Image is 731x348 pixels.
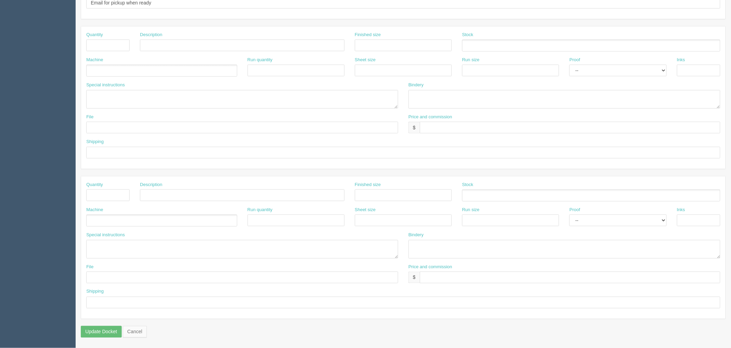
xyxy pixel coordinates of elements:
label: Run size [462,207,480,213]
label: Bindery [408,232,424,238]
a: Cancel [123,326,147,338]
label: Quantity [86,182,103,188]
label: Inks [677,207,685,213]
label: File [86,264,94,270]
label: Quantity [86,32,103,38]
label: Shipping [86,139,104,145]
label: Price and commission [408,114,452,120]
label: Price and commission [408,264,452,270]
label: Stock [462,182,473,188]
label: Bindery [408,82,424,88]
label: Description [140,32,162,38]
label: Proof [569,57,580,63]
label: Machine [86,207,103,213]
label: Machine [86,57,103,63]
label: Description [140,182,162,188]
div: $ [408,272,420,283]
div: $ [408,122,420,133]
label: Run quantity [248,57,273,63]
label: Sheet size [355,57,376,63]
label: Special instructions [86,82,125,88]
label: Finished size [355,182,381,188]
label: Inks [677,57,685,63]
input: Update Docket [81,326,122,338]
label: Run size [462,57,480,63]
label: Finished size [355,32,381,38]
span: translation missing: en.helpers.links.cancel [127,329,142,335]
label: File [86,114,94,120]
label: Proof [569,207,580,213]
label: Stock [462,32,473,38]
label: Sheet size [355,207,376,213]
label: Special instructions [86,232,125,238]
label: Shipping [86,289,104,295]
label: Run quantity [248,207,273,213]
